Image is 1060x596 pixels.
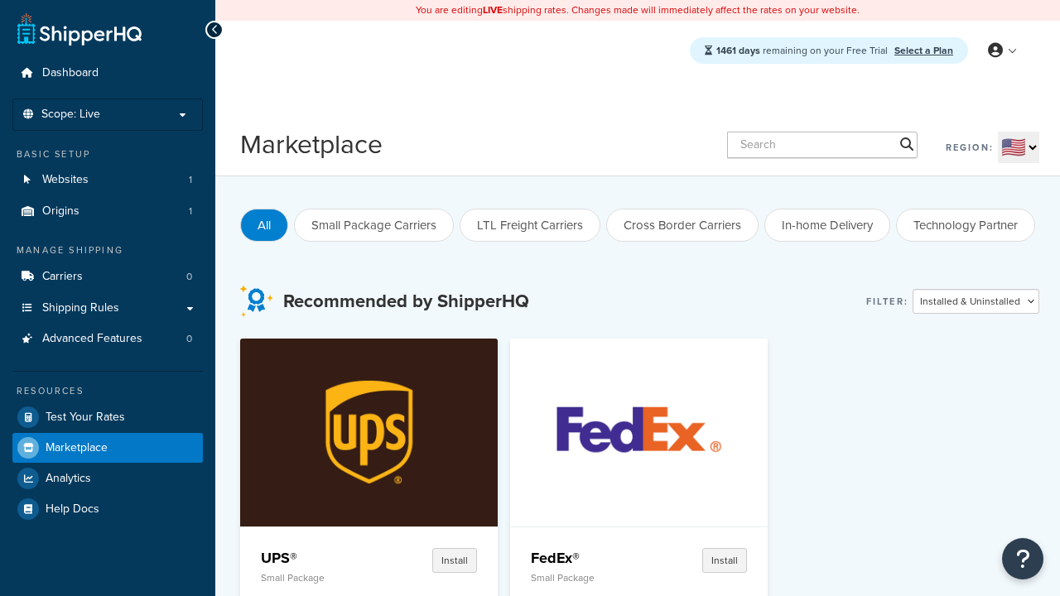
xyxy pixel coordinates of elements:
input: Search [727,132,918,158]
button: LTL Freight Carriers [460,209,600,242]
a: Marketplace [12,433,203,463]
button: All [240,209,288,242]
span: Websites [42,173,89,187]
h4: UPS® [261,548,371,568]
label: Filter: [866,290,908,313]
a: Shipping Rules [12,293,203,324]
button: Small Package Carriers [294,209,454,242]
li: Origins [12,196,203,227]
span: 0 [186,270,192,284]
li: Carriers [12,262,203,292]
span: 0 [186,332,192,346]
li: Advanced Features [12,324,203,354]
a: Select a Plan [894,43,953,58]
img: FedEx® [522,339,756,526]
span: Marketplace [46,441,108,455]
h3: Recommended by ShipperHQ [283,291,529,311]
p: Small Package [531,572,641,584]
span: Scope: Live [41,108,100,122]
li: Websites [12,165,203,195]
a: Websites1 [12,165,203,195]
h4: FedEx® [531,548,641,568]
span: Shipping Rules [42,301,119,315]
a: Dashboard [12,58,203,89]
h1: Marketplace [240,126,383,163]
a: Carriers0 [12,262,203,292]
button: Cross Border Carriers [606,209,759,242]
button: Open Resource Center [1002,538,1043,579]
button: Install [432,548,477,573]
img: UPS® [252,339,486,526]
p: Small Package [261,572,371,584]
span: Analytics [46,472,91,486]
a: Origins1 [12,196,203,227]
a: Help Docs [12,494,203,524]
button: Technology Partner [896,209,1035,242]
span: 1 [189,204,192,219]
span: remaining on your Free Trial [716,43,890,58]
b: LIVE [483,2,503,17]
span: Test Your Rates [46,411,125,425]
span: Help Docs [46,502,99,517]
div: Manage Shipping [12,243,203,257]
span: 1 [189,173,192,187]
span: Carriers [42,270,83,284]
span: Dashboard [42,66,99,80]
div: Basic Setup [12,147,203,161]
label: Region: [946,136,994,159]
a: Test Your Rates [12,402,203,432]
div: Resources [12,384,203,398]
span: Origins [42,204,79,219]
span: Advanced Features [42,332,142,346]
a: Advanced Features0 [12,324,203,354]
strong: 1461 days [716,43,760,58]
a: Analytics [12,464,203,493]
button: In-home Delivery [764,209,890,242]
button: Install [702,548,747,573]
